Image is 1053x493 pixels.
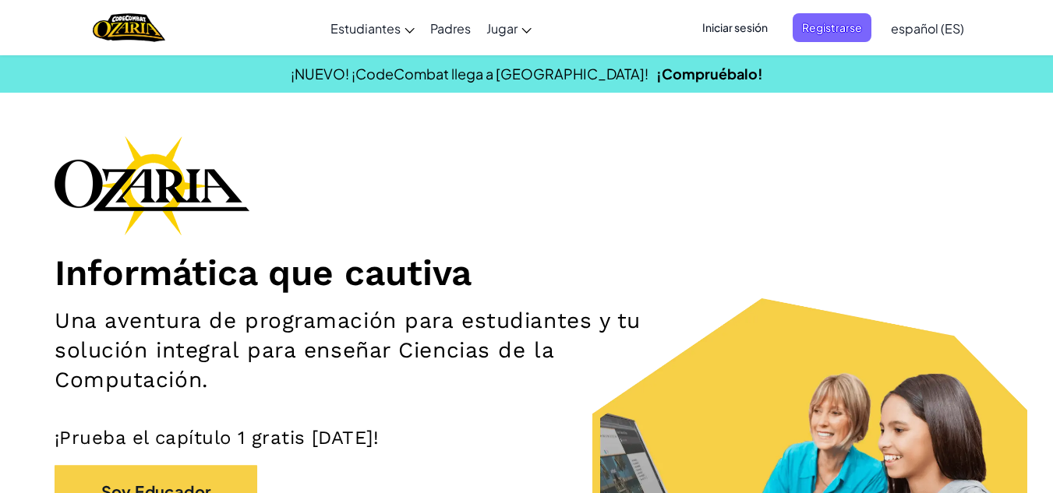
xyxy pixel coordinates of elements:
a: español (ES) [883,7,972,49]
font: Una aventura de programación para estudiantes y tu solución integral para enseñar Ciencias de la ... [55,308,641,393]
a: Padres [422,7,479,49]
font: ¡NUEVO! ¡CodeCombat llega a [GEOGRAPHIC_DATA]! [291,65,648,83]
a: ¡Compruébalo! [656,65,763,83]
font: Jugar [486,20,518,37]
font: español (ES) [891,20,964,37]
img: Hogar [93,12,165,44]
button: Registrarse [793,13,871,42]
img: Logotipo de la marca Ozaria [55,136,249,235]
a: Logotipo de Ozaria de CodeCombat [93,12,165,44]
font: Informática que cautiva [55,252,472,294]
a: Jugar [479,7,539,49]
font: Registrarse [802,20,862,34]
a: Estudiantes [323,7,422,49]
font: Estudiantes [330,20,401,37]
font: Padres [430,20,471,37]
font: Iniciar sesión [702,20,768,34]
button: Iniciar sesión [693,13,777,42]
font: ¡Prueba el capítulo 1 gratis [DATE]! [55,427,379,449]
